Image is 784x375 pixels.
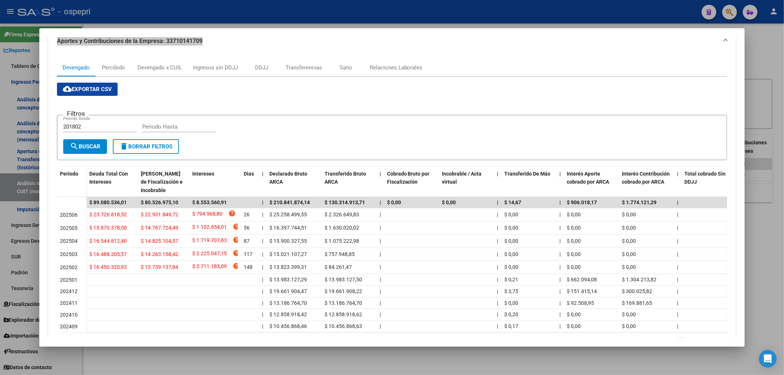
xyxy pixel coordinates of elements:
span: $ 15.870.378,50 [89,225,127,231]
span: | [262,238,263,244]
span: Período [60,171,78,177]
span: $ 89.080.536,01 [89,199,127,205]
span: $ 0,00 [622,225,636,231]
div: DDJJ [255,64,268,72]
span: | [677,251,679,257]
datatable-header-cell: | [259,166,266,198]
span: $ 0,00 [622,212,636,217]
span: $ 1.630.020,02 [325,225,359,231]
span: $ 22.931.849,72 [141,212,178,217]
datatable-header-cell: Período [57,166,86,197]
span: | [380,199,381,205]
span: $ 0,00 [505,300,519,306]
span: | [677,311,679,317]
span: | [560,323,561,329]
span: $ 0,20 [505,311,519,317]
span: Transferido De Más [505,171,551,177]
div: Open Intercom Messenger [759,350,777,368]
datatable-header-cell: Deuda Total Con Intereses [86,166,138,198]
span: | [677,199,679,205]
span: $ 0,21 [505,277,519,282]
span: $ 16.397.744,51 [269,225,307,231]
span: $ 0,00 [567,238,581,244]
div: Devengado x CUIL [137,64,182,72]
span: | [262,311,263,317]
span: $ 0,00 [505,238,519,244]
span: $ 13.983.127,50 [325,277,362,282]
span: $ 23.726.818,52 [89,212,127,217]
datatable-header-cell: | [494,166,502,198]
span: | [380,171,381,177]
span: 202506 [60,212,78,218]
i: help [228,210,236,217]
span: $ 12.858.918,42 [269,311,307,317]
span: | [560,300,561,306]
span: | [380,277,381,282]
span: 202502 [60,264,78,270]
i: help [233,249,240,257]
span: $ 0,00 [622,311,636,317]
span: | [262,323,263,329]
span: | [560,212,561,217]
datatable-header-cell: | [377,166,384,198]
datatable-header-cell: Intereses [189,166,241,198]
h3: Filtros [63,109,89,118]
span: | [560,238,561,244]
span: $ 0,00 [622,251,636,257]
span: | [560,199,561,205]
span: 202412 [60,288,78,294]
span: | [560,311,561,317]
span: | [497,225,498,231]
span: 117 [244,251,253,257]
span: $ 19.661.904,47 [269,288,307,294]
span: | [677,323,679,329]
span: $ 130.314.913,71 [325,199,365,205]
i: help [233,223,240,230]
span: | [262,300,263,306]
span: 148 [244,264,253,270]
mat-icon: delete [119,142,128,151]
datatable-header-cell: Dias [241,166,259,198]
span: Incobrable / Acta virtual [442,171,482,185]
span: $ 169.881,65 [622,300,652,306]
span: $ 14,67 [505,199,522,205]
span: $ 15.900.327,55 [269,238,307,244]
span: | [677,288,679,294]
span: | [497,171,499,177]
span: | [497,311,498,317]
span: Deuda Total Con Intereses [89,171,128,185]
span: Exportar CSV [63,86,112,93]
datatable-header-cell: Interés Aporte cobrado por ARCA [564,166,619,198]
a: 1 [677,338,686,346]
span: | [262,212,263,217]
span: | [497,288,498,294]
span: $ 13.739.137,84 [141,264,178,270]
span: $ 0,00 [567,251,581,257]
span: $ 84.261,47 [325,264,352,270]
datatable-header-cell: Total cobrado Sin DDJJ [682,166,737,198]
button: Borrar Filtros [113,139,179,154]
span: 202501 [60,277,78,283]
span: $ 8.553.560,91 [192,199,227,205]
span: | [677,300,679,306]
span: $ 80.526.975,10 [141,199,178,205]
span: Interés Contribución cobrado por ARCA [622,171,670,185]
a: 2 [688,338,697,346]
span: Declarado Bruto ARCA [269,171,307,185]
datatable-header-cell: Transferido Bruto ARCA [322,166,377,198]
span: | [380,238,381,244]
span: $ 0,00 [387,199,401,205]
span: $ 0,00 [622,323,636,329]
span: | [677,277,679,282]
span: $ 13.186.764,70 [325,300,362,306]
datatable-header-cell: Declarado Bruto ARCA [266,166,322,198]
datatable-header-cell: Deuda Bruta Neto de Fiscalización e Incobrable [138,166,189,198]
span: 56 [244,225,250,231]
span: $ 0,17 [505,323,519,329]
span: $ 14.263.158,42 [141,251,178,257]
span: $ 13.823.399,31 [269,264,307,270]
span: Intereses [192,171,214,177]
span: 202503 [60,251,78,257]
span: | [262,264,263,270]
datatable-header-cell: | [674,166,682,198]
